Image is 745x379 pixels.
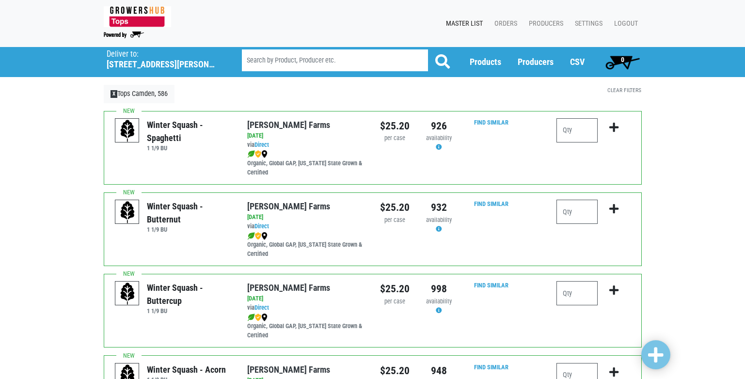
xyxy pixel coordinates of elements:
[104,32,144,38] img: Powered by Big Wheelbarrow
[607,87,641,94] a: Clear Filters
[147,144,233,152] h6: 1 1/9 BU
[247,150,365,177] div: Organic, Global GAP, [US_STATE] State Grown & Certified
[247,231,365,259] div: Organic, Global GAP, [US_STATE] State Grown & Certified
[380,134,410,143] div: per case
[254,304,269,311] a: Direct
[261,150,268,158] img: map_marker-0e94453035b3232a4d21701695807de9.png
[247,150,255,158] img: leaf-e5c59151409436ccce96b2ca1b28e03c.png
[380,200,410,215] div: $25.20
[147,118,233,144] div: Winter Squash - Spaghetti
[261,314,268,321] img: map_marker-0e94453035b3232a4d21701695807de9.png
[380,297,410,306] div: per case
[426,216,452,223] span: availability
[426,134,452,142] span: availability
[606,15,642,33] a: Logout
[247,313,365,340] div: Organic, Global GAP, [US_STATE] State Grown & Certified
[147,226,233,233] h6: 1 1/9 BU
[567,15,606,33] a: Settings
[242,49,428,71] input: Search by Product, Producer etc.
[107,49,217,59] p: Deliver to:
[261,232,268,240] img: map_marker-0e94453035b3232a4d21701695807de9.png
[247,294,365,303] div: [DATE]
[247,283,330,293] a: [PERSON_NAME] Farms
[254,222,269,230] a: Direct
[424,363,454,379] div: 948
[380,216,410,225] div: per case
[111,90,118,98] span: X
[255,232,261,240] img: safety-e55c860ca8c00a9c171001a62a92dabd.png
[107,47,224,70] span: Tops Camden, 586 (9554 Harden Blvd, Camden, NY 13316, USA)
[380,281,410,297] div: $25.20
[107,59,217,70] h5: [STREET_ADDRESS][PERSON_NAME]
[474,282,508,289] a: Find Similar
[474,119,508,126] a: Find Similar
[474,200,508,207] a: Find Similar
[247,222,365,231] div: via
[115,282,140,306] img: placeholder-variety-43d6402dacf2d531de610a020419775a.svg
[104,6,171,27] img: 279edf242af8f9d49a69d9d2afa010fb.png
[556,200,598,224] input: Qty
[255,314,261,321] img: safety-e55c860ca8c00a9c171001a62a92dabd.png
[621,56,624,63] span: 0
[424,281,454,297] div: 998
[247,213,365,222] div: [DATE]
[255,150,261,158] img: safety-e55c860ca8c00a9c171001a62a92dabd.png
[556,281,598,305] input: Qty
[424,118,454,134] div: 926
[247,120,330,130] a: [PERSON_NAME] Farms
[521,15,567,33] a: Producers
[438,15,487,33] a: Master List
[147,363,226,376] div: Winter Squash - Acorn
[380,118,410,134] div: $25.20
[247,141,365,150] div: via
[487,15,521,33] a: Orders
[470,57,501,67] a: Products
[147,200,233,226] div: Winter Squash - Butternut
[115,119,140,143] img: placeholder-variety-43d6402dacf2d531de610a020419775a.svg
[247,364,330,375] a: [PERSON_NAME] Farms
[570,57,585,67] a: CSV
[601,52,644,72] a: 0
[247,303,365,313] div: via
[247,232,255,240] img: leaf-e5c59151409436ccce96b2ca1b28e03c.png
[426,298,452,305] span: availability
[247,131,365,141] div: [DATE]
[424,200,454,215] div: 932
[518,57,554,67] a: Producers
[147,307,233,315] h6: 1 1/9 BU
[104,85,175,103] a: XTops Camden, 586
[247,201,330,211] a: [PERSON_NAME] Farms
[115,200,140,224] img: placeholder-variety-43d6402dacf2d531de610a020419775a.svg
[556,118,598,142] input: Qty
[380,363,410,379] div: $25.20
[147,281,233,307] div: Winter Squash - Buttercup
[474,363,508,371] a: Find Similar
[247,314,255,321] img: leaf-e5c59151409436ccce96b2ca1b28e03c.png
[254,141,269,148] a: Direct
